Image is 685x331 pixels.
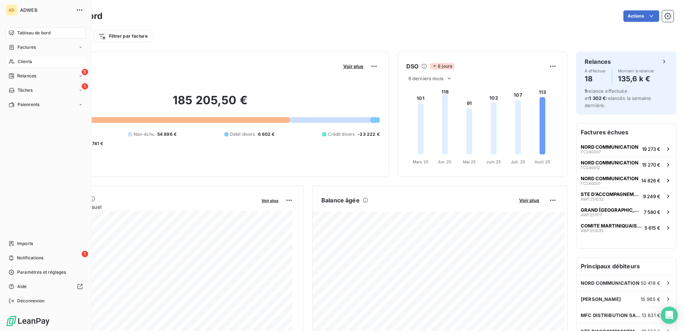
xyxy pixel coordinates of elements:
button: NORD COMMUNICATIONFC24000719 273 € [576,141,676,157]
button: Actions [623,10,659,22]
span: GRAND [GEOGRAPHIC_DATA] DE LA [GEOGRAPHIC_DATA] [581,207,641,213]
span: ADWEB [20,7,72,13]
span: 1 [82,251,88,257]
span: Factures [18,44,36,51]
a: Clients [6,56,86,67]
button: Voir plus [517,197,541,203]
span: Paramètres et réglages [17,269,66,275]
span: Voir plus [519,197,539,203]
span: Voir plus [262,198,278,203]
span: AWF251177 [581,213,602,217]
span: 13 831 € [642,312,660,318]
span: 6 derniers mois [408,76,444,81]
span: Tâches [18,87,33,93]
h4: 135,6 k € [618,73,655,85]
span: NORD COMMUNICATION [581,144,638,150]
span: 14 826 € [641,178,660,183]
span: Clients [18,58,32,65]
tspan: Juin 25 [486,159,501,164]
tspan: Juil. 25 [511,159,525,164]
a: 5Relances [6,70,86,82]
h6: Balance âgée [321,196,360,205]
span: FC240012 [581,165,600,170]
h6: DSO [406,62,418,71]
a: Tableau de bord [6,27,86,39]
span: -741 € [90,140,103,147]
div: AD [6,4,17,16]
span: Déconnexion [17,298,45,304]
button: GRAND [GEOGRAPHIC_DATA] DE LA [GEOGRAPHIC_DATA]AWF2511777 580 € [576,204,676,220]
span: 5 [82,69,88,75]
span: AWF251032 [581,197,604,201]
span: NORD COMMUNICATION [581,280,640,286]
span: Imports [17,240,33,247]
span: 54 896 € [157,131,177,138]
span: 1 [585,88,587,94]
span: 1 302 € [589,95,606,101]
span: NORD COMMUNICATION [581,176,638,181]
span: 6 602 € [258,131,275,138]
span: 6 jours [430,63,454,69]
h6: Factures échues [576,124,676,141]
span: relance effectuée et relancés la semaine dernière. [585,88,651,108]
a: Factures [6,42,86,53]
span: Aide [17,283,27,290]
h4: 18 [585,73,606,85]
span: 9 249 € [643,193,660,199]
span: 19 273 € [642,146,660,152]
span: Montant à relancer [618,69,655,73]
img: Logo LeanPay [6,315,50,327]
span: Notifications [17,255,43,261]
tspan: Avr. 25 [438,159,451,164]
span: -23 222 € [358,131,379,138]
span: COMITE MARTINIQUAIS DU TOURISME (CMT) [581,223,642,229]
span: 5 615 € [645,225,660,231]
tspan: Août 25 [535,159,550,164]
h2: 185 205,50 € [40,93,380,115]
span: Débit divers [230,131,255,138]
a: Paramètres et réglages [6,267,86,278]
span: 50 418 € [641,280,660,286]
button: STE D'ACCOMPAGNEMENTS ET FINANCEMENT DES ENTREPRISES - SAFIEAWF2510329 249 € [576,188,676,204]
span: STE D'ACCOMPAGNEMENTS ET FINANCEMENT DES ENTREPRISES - SAFIE [581,191,640,197]
span: AWF251035 [581,229,604,233]
tspan: Mars 25 [413,159,428,164]
span: 15 270 € [642,162,660,168]
span: 7 580 € [644,209,660,215]
button: NORD COMMUNICATIONFC24001215 270 € [576,157,676,172]
span: FC240001 [581,181,600,186]
span: Relances [17,73,36,79]
button: NORD COMMUNICATIONFC24000114 826 € [576,172,676,188]
h6: Principaux débiteurs [576,258,676,275]
span: FC240007 [581,150,601,154]
a: 1Tâches [6,85,86,96]
a: Imports [6,238,86,249]
div: Open Intercom Messenger [661,307,678,324]
span: Tableau de bord [17,30,51,36]
span: Paiements [18,101,39,108]
button: COMITE MARTINIQUAIS DU TOURISME (CMT)AWF2510355 615 € [576,220,676,235]
span: MFC DISTRIBUTION SARL [581,312,642,318]
a: Aide [6,281,86,292]
span: 1 [82,83,88,90]
span: Chiffre d'affaires mensuel [40,203,257,211]
span: À effectuer [585,69,606,73]
span: NORD COMMUNICATION [581,160,638,165]
a: Paiements [6,99,86,110]
button: Filtrer par facture [94,30,152,42]
button: Voir plus [341,63,365,69]
span: Voir plus [343,63,363,69]
button: Voir plus [259,197,281,203]
h6: Relances [585,57,611,66]
span: Crédit divers [328,131,355,138]
tspan: Mai 25 [463,159,476,164]
span: 15 965 € [641,296,660,302]
span: [PERSON_NAME] [581,296,621,302]
span: Non-échu [134,131,154,138]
